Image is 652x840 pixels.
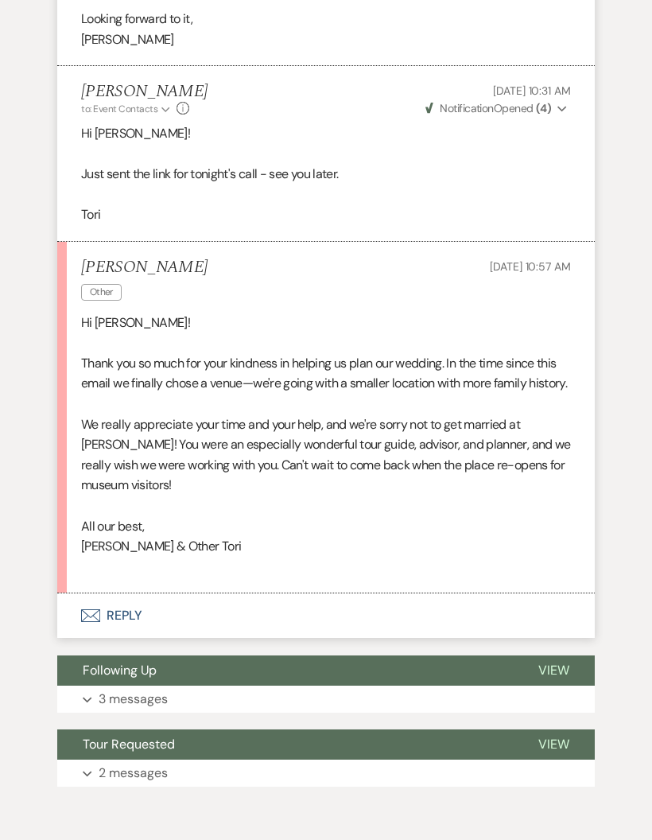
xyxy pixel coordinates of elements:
[99,763,168,784] p: 2 messages
[99,689,168,710] p: 3 messages
[440,101,493,115] span: Notification
[81,123,571,144] p: Hi [PERSON_NAME]!
[81,414,571,496] p: We really appreciate your time and your help, and we're sorry not to get married at [PERSON_NAME]...
[536,101,551,115] strong: ( 4 )
[57,686,595,713] button: 3 messages
[490,259,571,274] span: [DATE] 10:57 AM
[493,84,571,98] span: [DATE] 10:31 AM
[81,258,208,278] h5: [PERSON_NAME]
[81,29,571,50] p: [PERSON_NAME]
[57,729,513,760] button: Tour Requested
[513,729,595,760] button: View
[81,9,571,29] p: Looking forward to it,
[81,353,571,394] p: Thank you so much for your kindness in helping us plan our wedding. In the time since this email ...
[83,662,157,679] span: Following Up
[538,736,569,752] span: View
[81,82,208,102] h5: [PERSON_NAME]
[81,536,571,557] p: [PERSON_NAME] & Other Tori
[81,204,571,225] p: Tori
[81,102,173,116] button: to: Event Contacts
[81,103,157,115] span: to: Event Contacts
[57,655,513,686] button: Following Up
[423,100,571,117] button: NotificationOpened (4)
[83,736,175,752] span: Tour Requested
[513,655,595,686] button: View
[81,164,571,185] p: Just sent the link for tonight's call - see you later.
[81,516,571,537] p: All our best,
[81,313,571,333] p: Hi [PERSON_NAME]!
[425,101,551,115] span: Opened
[538,662,569,679] span: View
[57,760,595,787] button: 2 messages
[81,284,122,301] span: Other
[57,593,595,638] button: Reply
